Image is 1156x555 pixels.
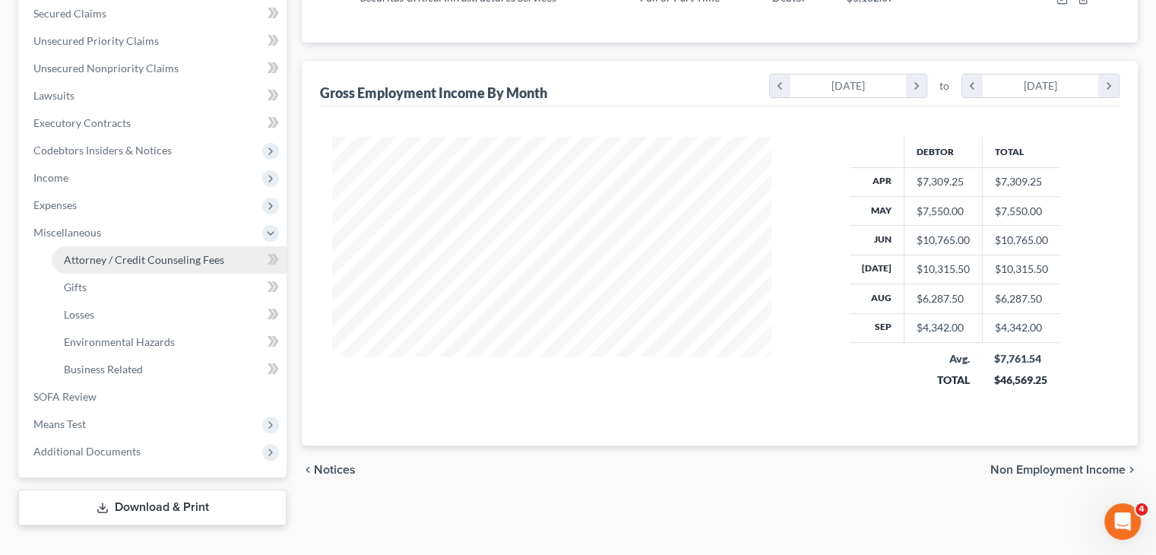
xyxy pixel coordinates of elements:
[52,274,287,301] a: Gifts
[850,255,904,284] th: [DATE]
[302,464,356,476] button: chevron_left Notices
[982,255,1060,284] td: $10,315.50
[21,82,287,109] a: Lawsuits
[33,34,159,47] span: Unsecured Priority Claims
[33,7,106,20] span: Secured Claims
[33,226,101,239] span: Miscellaneous
[904,137,982,167] th: Debtor
[916,351,970,366] div: Avg.
[52,246,287,274] a: Attorney / Credit Counseling Fees
[64,363,143,376] span: Business Related
[64,253,224,266] span: Attorney / Credit Counseling Fees
[982,313,1060,342] td: $4,342.00
[33,445,141,458] span: Additional Documents
[983,75,1099,97] div: [DATE]
[33,62,179,75] span: Unsecured Nonpriority Claims
[850,284,904,313] th: Aug
[770,75,790,97] i: chevron_left
[33,390,97,403] span: SOFA Review
[320,84,547,102] div: Gross Employment Income By Month
[994,373,1048,388] div: $46,569.25
[906,75,926,97] i: chevron_right
[982,196,1060,225] td: $7,550.00
[1098,75,1119,97] i: chevron_right
[52,328,287,356] a: Environmental Hazards
[1135,503,1148,515] span: 4
[850,226,904,255] th: Jun
[917,320,970,335] div: $4,342.00
[982,137,1060,167] th: Total
[33,198,77,211] span: Expenses
[962,75,983,97] i: chevron_left
[790,75,907,97] div: [DATE]
[917,262,970,277] div: $10,315.50
[21,27,287,55] a: Unsecured Priority Claims
[850,167,904,196] th: Apr
[33,417,86,430] span: Means Test
[917,174,970,189] div: $7,309.25
[1104,503,1141,540] iframe: Intercom live chat
[990,464,1126,476] span: Non Employment Income
[917,291,970,306] div: $6,287.50
[990,464,1138,476] button: Non Employment Income chevron_right
[21,109,287,137] a: Executory Contracts
[302,464,314,476] i: chevron_left
[52,301,287,328] a: Losses
[982,226,1060,255] td: $10,765.00
[850,313,904,342] th: Sep
[33,144,172,157] span: Codebtors Insiders & Notices
[917,204,970,219] div: $7,550.00
[982,284,1060,313] td: $6,287.50
[1126,464,1138,476] i: chevron_right
[314,464,356,476] span: Notices
[916,373,970,388] div: TOTAL
[939,78,949,94] span: to
[33,171,68,184] span: Income
[21,383,287,411] a: SOFA Review
[64,308,94,321] span: Losses
[982,167,1060,196] td: $7,309.25
[850,196,904,225] th: May
[64,335,175,348] span: Environmental Hazards
[21,55,287,82] a: Unsecured Nonpriority Claims
[64,281,87,293] span: Gifts
[52,356,287,383] a: Business Related
[33,116,131,129] span: Executory Contracts
[917,233,970,248] div: $10,765.00
[994,351,1048,366] div: $7,761.54
[33,89,74,102] span: Lawsuits
[18,490,287,525] a: Download & Print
